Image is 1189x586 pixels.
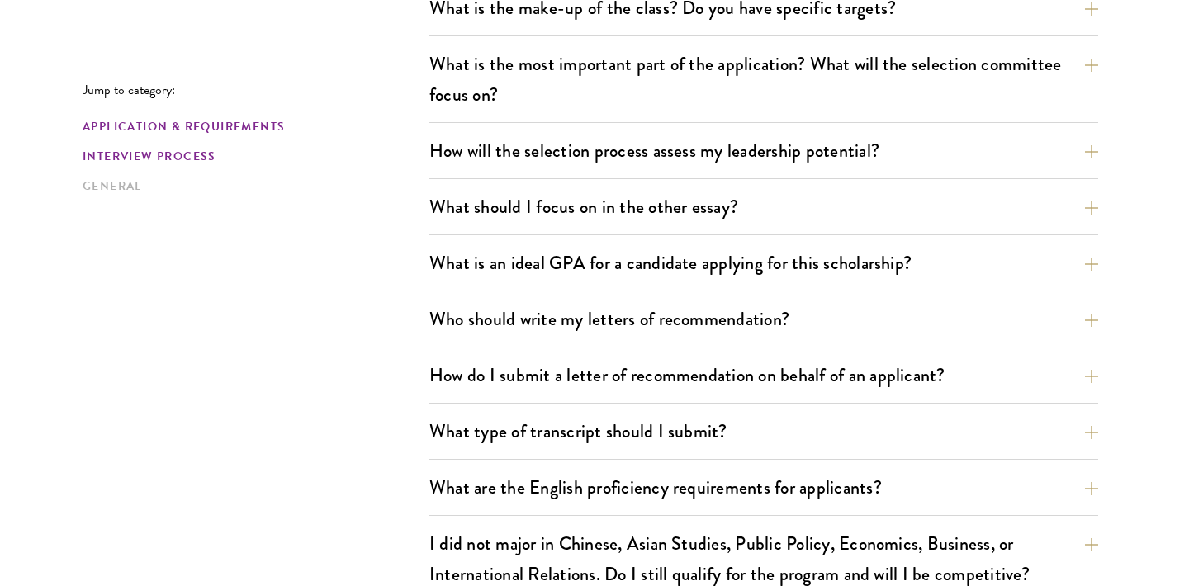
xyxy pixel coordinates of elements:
button: What type of transcript should I submit? [429,413,1098,450]
button: What should I focus on in the other essay? [429,188,1098,225]
a: Application & Requirements [83,118,419,135]
button: How will the selection process assess my leadership potential? [429,132,1098,169]
a: General [83,177,419,195]
button: How do I submit a letter of recommendation on behalf of an applicant? [429,357,1098,394]
button: Who should write my letters of recommendation? [429,300,1098,338]
a: Interview Process [83,148,419,165]
button: What is the most important part of the application? What will the selection committee focus on? [429,45,1098,113]
p: Jump to category: [83,83,429,97]
button: What are the English proficiency requirements for applicants? [429,469,1098,506]
button: What is an ideal GPA for a candidate applying for this scholarship? [429,244,1098,281]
